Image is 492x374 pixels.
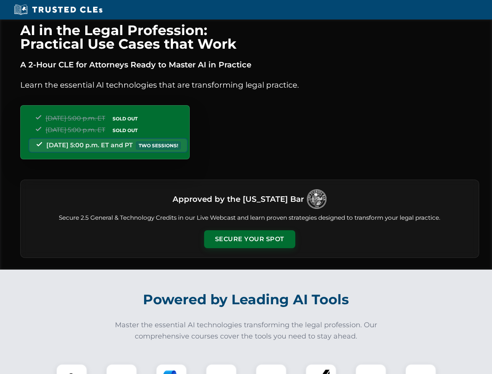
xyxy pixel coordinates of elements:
img: Logo [307,189,326,209]
p: Secure 2.5 General & Technology Credits in our Live Webcast and learn proven strategies designed ... [30,213,469,222]
span: SOLD OUT [110,126,140,134]
span: SOLD OUT [110,115,140,123]
h2: Powered by Leading AI Tools [30,286,462,313]
h3: Approved by the [US_STATE] Bar [173,192,304,206]
span: [DATE] 5:00 p.m. ET [46,126,105,134]
span: [DATE] 5:00 p.m. ET [46,115,105,122]
p: Master the essential AI technologies transforming the legal profession. Our comprehensive courses... [110,319,383,342]
p: A 2-Hour CLE for Attorneys Ready to Master AI in Practice [20,58,479,71]
p: Learn the essential AI technologies that are transforming legal practice. [20,79,479,91]
h1: AI in the Legal Profession: Practical Use Cases that Work [20,23,479,51]
button: Secure Your Spot [204,230,295,248]
img: Trusted CLEs [12,4,105,16]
